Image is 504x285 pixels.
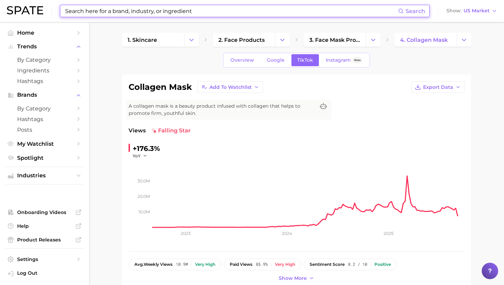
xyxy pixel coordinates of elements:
span: Ingredients [17,67,72,74]
span: Home [17,29,72,36]
span: A collagen mask is a beauty product infused with collagen that helps to promote firm, youthful skin. [129,103,315,117]
a: Help [5,221,84,231]
button: Brands [5,90,84,100]
span: 3. face mask products [309,37,360,43]
button: paid views85.9%Very high [224,259,301,270]
span: Hashtags [17,78,72,84]
span: 8.2 / 10 [348,262,367,267]
span: Trends [17,44,72,50]
tspan: 2025 [384,231,394,236]
span: Overview [230,57,254,63]
a: Spotlight [5,153,84,163]
button: Change Category [457,33,471,47]
a: 4. collagen mask [394,33,457,47]
div: Very high [195,262,215,267]
img: SPATE [7,6,43,14]
a: Google [261,54,290,66]
tspan: 2023 [181,231,191,236]
span: Google [267,57,285,63]
abbr: average [134,262,144,267]
a: Onboarding Videos [5,207,84,217]
span: 85.9% [256,262,268,267]
button: Export Data [411,81,465,93]
input: Search here for a brand, industry, or ingredient [64,5,398,17]
button: Change Category [366,33,381,47]
span: Search [406,8,425,14]
button: sentiment score8.2 / 10Positive [304,259,397,270]
a: 2. face products [213,33,275,47]
span: Onboarding Videos [17,209,72,215]
h1: collagen mask [129,83,192,91]
img: falling star [151,128,157,133]
a: Ingredients [5,65,84,76]
button: Add to Watchlist [197,81,263,93]
a: TikTok [291,54,319,66]
span: Spotlight [17,155,72,161]
span: Help [17,223,72,229]
a: by Category [5,103,84,114]
a: Log out. Currently logged in with e-mail mathilde@spate.nyc. [5,268,84,280]
div: +176.3% [133,143,160,154]
span: Export Data [423,84,453,90]
span: Settings [17,256,72,262]
a: 1. skincare [122,33,184,47]
span: My Watchlist [17,141,72,147]
span: Beta [354,57,361,63]
span: sentiment score [310,262,345,267]
span: YoY [133,153,141,159]
a: 3. face mask products [303,33,366,47]
tspan: 20.0m [137,194,150,199]
span: Show [446,9,461,13]
span: TikTok [297,57,313,63]
span: paid views [230,262,252,267]
span: 10.9m [176,262,188,267]
tspan: 10.0m [139,209,150,214]
button: ShowUS Market [445,7,499,15]
span: Views [129,127,146,135]
a: Settings [5,254,84,264]
span: by Category [17,57,72,63]
button: Trends [5,41,84,52]
span: Hashtags [17,116,72,122]
a: My Watchlist [5,139,84,149]
tspan: 30.0m [137,178,150,183]
a: Home [5,27,84,38]
span: Industries [17,173,72,179]
span: Posts [17,127,72,133]
span: 2. face products [218,37,265,43]
span: Brands [17,92,72,98]
a: Posts [5,124,84,135]
a: Hashtags [5,76,84,86]
a: Hashtags [5,114,84,124]
button: avg.weekly views10.9mVery high [129,259,221,270]
a: by Category [5,55,84,65]
span: Product Releases [17,237,72,243]
button: Show more [277,274,316,283]
div: Very high [275,262,295,267]
span: weekly views [134,262,172,267]
a: InstagramBeta [320,54,369,66]
span: Add to Watchlist [209,84,252,90]
div: Positive [374,262,391,267]
span: US Market [464,9,490,13]
span: falling star [151,127,191,135]
button: Industries [5,170,84,181]
span: Log Out [17,270,78,276]
button: Change Category [184,33,199,47]
a: Overview [225,54,260,66]
tspan: 2024 [282,231,292,236]
span: Instagram [326,57,351,63]
span: Show more [279,275,307,281]
a: Product Releases [5,235,84,245]
span: by Category [17,105,72,112]
span: 1. skincare [128,37,157,43]
button: YoY [133,153,147,159]
button: Change Category [275,33,290,47]
span: 4. collagen mask [400,37,448,43]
